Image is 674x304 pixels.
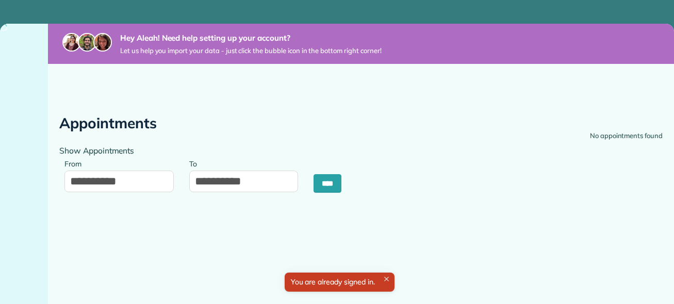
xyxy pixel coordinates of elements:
[59,115,157,131] h2: Appointments
[64,154,87,173] label: From
[120,46,382,55] span: Let us help you import your data - just click the bubble icon in the bottom right corner!
[59,146,353,155] h4: Show Appointments
[189,154,202,173] label: To
[120,33,382,43] strong: Hey Aleah! Need help setting up your account?
[93,33,112,52] img: michelle-19f622bdf1676172e81f8f8fba1fb50e276960ebfe0243fe18214015130c80e4.jpg
[62,33,81,52] img: maria-72a9807cf96188c08ef61303f053569d2e2a8a1cde33d635c8a3ac13582a053d.jpg
[284,273,394,292] div: You are already signed in.
[590,131,663,141] div: No appointments found
[78,33,96,52] img: jorge-587dff0eeaa6aab1f244e6dc62b8924c3b6ad411094392a53c71c6c4a576187d.jpg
